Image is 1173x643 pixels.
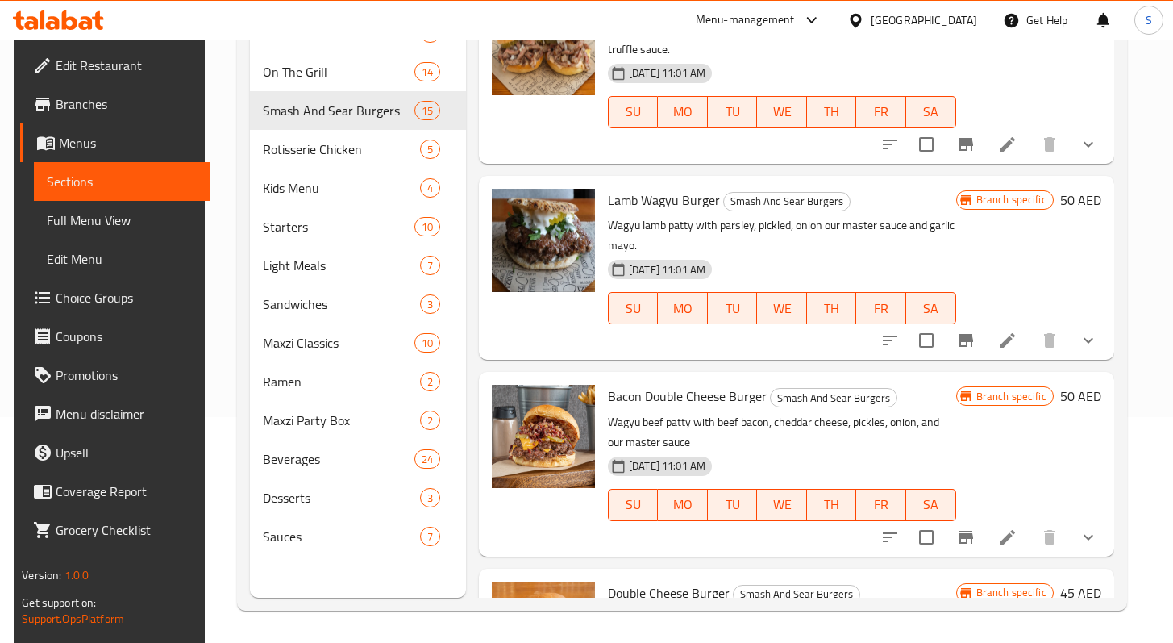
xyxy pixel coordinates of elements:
[807,292,857,324] button: TH
[807,96,857,128] button: TH
[970,389,1053,404] span: Branch specific
[421,413,439,428] span: 2
[723,192,851,211] div: Smash And Sear Burgers
[1069,125,1108,164] button: show more
[263,527,420,546] div: Sauces
[415,452,439,467] span: 24
[734,585,859,603] span: Smash And Sear Burgers
[263,178,420,198] span: Kids Menu
[708,292,758,324] button: TU
[34,162,210,201] a: Sections
[250,517,466,556] div: Sauces7
[56,327,197,346] span: Coupons
[615,493,651,516] span: SU
[420,488,440,507] div: items
[415,103,439,119] span: 15
[1030,321,1069,360] button: delete
[250,478,466,517] div: Desserts3
[421,142,439,157] span: 5
[20,278,210,317] a: Choice Groups
[863,493,900,516] span: FR
[664,100,701,123] span: MO
[913,100,950,123] span: SA
[420,527,440,546] div: items
[608,292,658,324] button: SU
[946,518,985,557] button: Branch-specific-item
[263,294,420,314] span: Sandwiches
[20,46,210,85] a: Edit Restaurant
[34,240,210,278] a: Edit Menu
[664,493,701,516] span: MO
[946,321,985,360] button: Branch-specific-item
[263,256,420,275] span: Light Meals
[56,56,197,75] span: Edit Restaurant
[420,411,440,430] div: items
[22,608,124,629] a: Support.OpsPlatform
[250,7,466,562] nav: Menu sections
[763,100,801,123] span: WE
[1030,125,1069,164] button: delete
[56,288,197,307] span: Choice Groups
[59,133,197,152] span: Menus
[415,65,439,80] span: 14
[64,565,89,586] span: 1.0.0
[770,388,897,407] div: Smash And Sear Burgers
[906,489,956,521] button: SA
[250,91,466,130] div: Smash And Sear Burgers15
[733,585,860,604] div: Smash And Sear Burgers
[56,520,197,540] span: Grocery Checklist
[20,356,210,395] a: Promotions
[763,297,801,320] span: WE
[970,585,1053,600] span: Branch specific
[20,433,210,472] a: Upsell
[20,85,210,123] a: Branches
[970,192,1053,207] span: Branch specific
[263,62,414,81] span: On The Grill
[56,482,197,501] span: Coverage Report
[1060,582,1101,604] h6: 45 AED
[263,449,414,469] span: Beverages
[622,262,712,278] span: [DATE] 11:01 AM
[250,401,466,440] div: Maxzi Party Box2
[757,96,807,128] button: WE
[1079,528,1098,547] svg: Show Choices
[421,297,439,312] span: 3
[414,217,440,236] div: items
[757,489,807,521] button: WE
[863,297,900,320] span: FR
[250,52,466,91] div: On The Grill14
[724,192,850,211] span: Smash And Sear Burgers
[22,592,96,613] span: Get support on:
[771,389,896,407] span: Smash And Sear Burgers
[414,101,440,120] div: items
[906,292,956,324] button: SA
[714,493,751,516] span: TU
[263,488,420,507] div: Desserts
[263,411,420,430] div: Maxzi Party Box
[47,172,197,191] span: Sections
[615,100,651,123] span: SU
[757,292,807,324] button: WE
[1079,135,1098,154] svg: Show Choices
[615,297,651,320] span: SU
[696,10,795,30] div: Menu-management
[20,395,210,433] a: Menu disclaimer
[263,217,414,236] div: Starters
[871,125,909,164] button: sort-choices
[998,135,1017,154] a: Edit menu item
[856,292,906,324] button: FR
[56,365,197,385] span: Promotions
[263,140,420,159] span: Rotisserie Chicken
[856,489,906,521] button: FR
[20,123,210,162] a: Menus
[906,96,956,128] button: SA
[1030,518,1069,557] button: delete
[807,489,857,521] button: TH
[608,215,956,256] p: Wagyu lamb patty with parsley, pickled, onion our master sauce and garlic mayo.
[421,181,439,196] span: 4
[608,384,767,408] span: Bacon Double Cheese Burger
[263,101,414,120] span: Smash And Sear Burgers
[56,443,197,462] span: Upsell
